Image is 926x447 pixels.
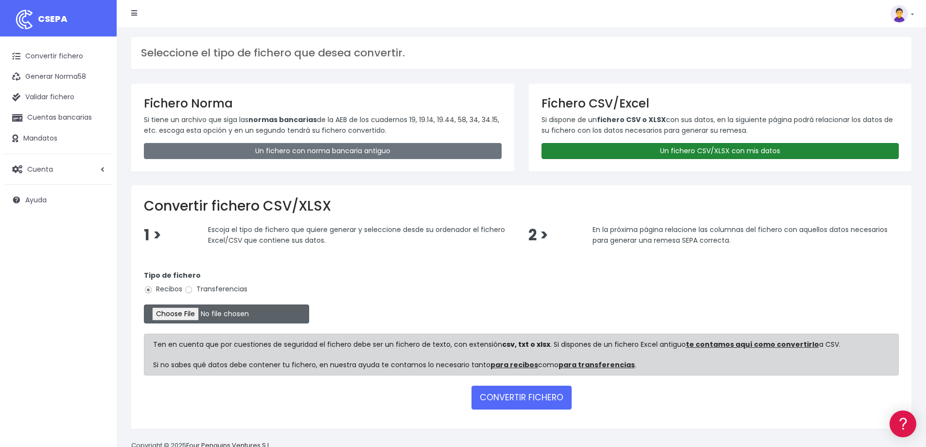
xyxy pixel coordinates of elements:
a: Videotutoriales [10,153,185,168]
a: para recibos [490,360,538,370]
span: 2 > [528,225,548,246]
div: Programadores [10,233,185,243]
div: Ten en cuenta que por cuestiones de seguridad el fichero debe ser un fichero de texto, con extens... [144,334,899,375]
strong: Tipo de fichero [144,270,201,280]
span: Cuenta [27,164,53,174]
strong: fichero CSV o XLSX [597,115,666,125]
a: Problemas habituales [10,138,185,153]
a: API [10,249,185,264]
h3: Fichero CSV/Excel [542,96,899,110]
a: para transferencias [559,360,635,370]
span: 1 > [144,225,161,246]
span: En la próxima página relacione las columnas del fichero con aquellos datos necesarios para genera... [593,225,888,245]
p: Si tiene un archivo que siga las de la AEB de los cuadernos 19, 19.14, 19.44, 58, 34, 34.15, etc.... [144,114,502,136]
a: General [10,209,185,224]
img: profile [891,5,908,22]
span: Ayuda [25,195,47,205]
span: CSEPA [38,13,68,25]
h2: Convertir fichero CSV/XLSX [144,198,899,215]
button: Contáctanos [10,260,185,277]
a: POWERED BY ENCHANT [134,280,187,289]
img: logo [12,7,36,32]
div: Facturación [10,193,185,202]
strong: normas bancarias [248,115,317,125]
a: Perfiles de empresas [10,168,185,183]
div: Información general [10,68,185,77]
button: CONVERTIR FICHERO [472,386,572,409]
a: Cuenta [5,159,112,179]
h3: Fichero Norma [144,96,502,110]
a: Cuentas bancarias [5,107,112,128]
p: Si dispone de un con sus datos, en la siguiente página podrá relacionar los datos de su fichero c... [542,114,899,136]
label: Transferencias [184,284,247,294]
h3: Seleccione el tipo de fichero que desea convertir. [141,47,902,59]
span: Escoja el tipo de fichero que quiere generar y seleccione desde su ordenador el fichero Excel/CSV... [208,225,505,245]
a: Un fichero con norma bancaria antiguo [144,143,502,159]
a: Validar fichero [5,87,112,107]
div: Convertir ficheros [10,107,185,117]
a: Información general [10,83,185,98]
a: Convertir fichero [5,46,112,67]
a: Generar Norma58 [5,67,112,87]
a: Mandatos [5,128,112,149]
a: Ayuda [5,190,112,210]
strong: csv, txt o xlsx [502,340,550,349]
label: Recibos [144,284,182,294]
a: te contamos aquí como convertirlo [686,340,819,349]
a: Formatos [10,123,185,138]
a: Un fichero CSV/XLSX con mis datos [542,143,899,159]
